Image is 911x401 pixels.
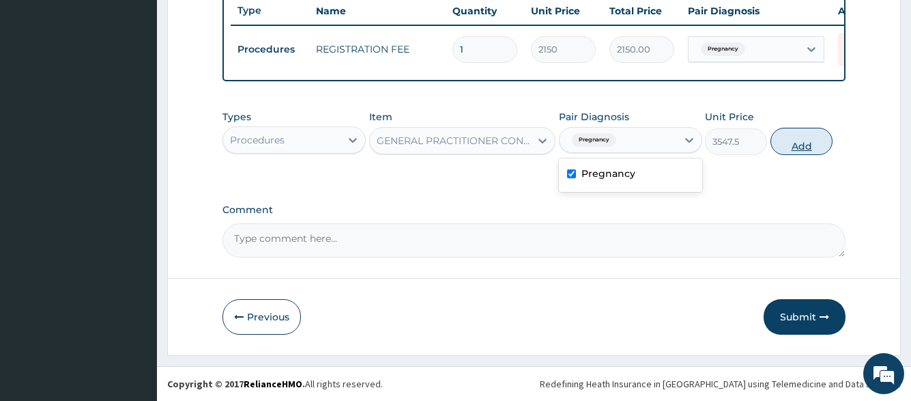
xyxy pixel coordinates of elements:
[559,110,629,124] label: Pair Diagnosis
[71,77,229,94] div: Chat with us now
[701,42,745,56] span: Pregnancy
[7,261,260,309] textarea: Type your message and hit 'Enter'
[230,133,285,147] div: Procedures
[222,204,845,216] label: Comment
[581,167,635,180] label: Pregnancy
[222,299,301,335] button: Previous
[540,377,901,391] div: Redefining Heath Insurance in [GEOGRAPHIC_DATA] using Telemedicine and Data Science!
[572,133,616,147] span: Pregnancy
[377,134,532,148] div: GENERAL PRACTITIONER CONSULTATION FIRST OUTPATIENT CONSULTATION
[764,299,845,335] button: Submit
[167,378,305,390] strong: Copyright © 2017 .
[369,110,392,124] label: Item
[157,366,911,401] footer: All rights reserved.
[770,128,833,155] button: Add
[231,37,309,62] td: Procedures
[244,378,302,390] a: RelianceHMO
[25,68,55,102] img: d_794563401_company_1708531726252_794563401
[309,36,446,63] td: REGISTRATION FEE
[224,7,257,40] div: Minimize live chat window
[79,116,188,254] span: We're online!
[222,111,251,123] label: Types
[705,110,754,124] label: Unit Price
